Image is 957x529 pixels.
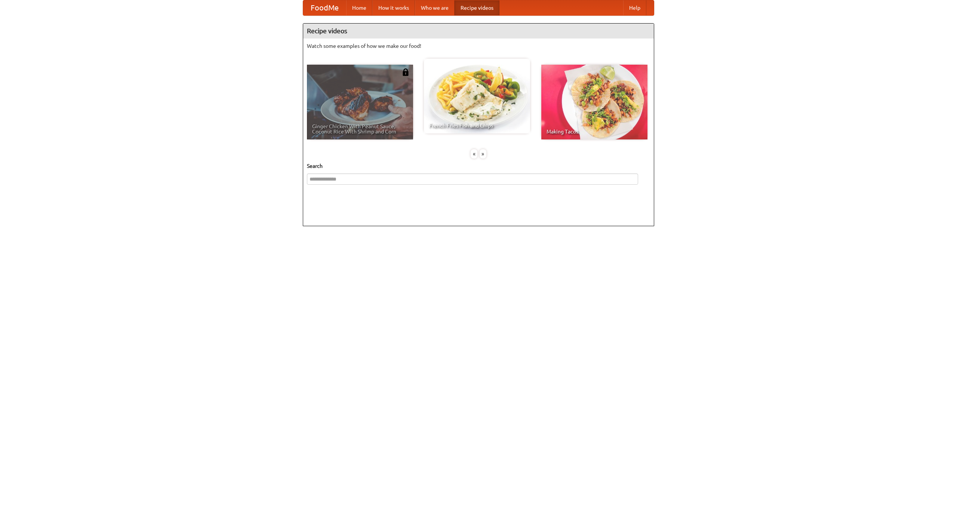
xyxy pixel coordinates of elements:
a: French Fries Fish and Chips [424,59,530,133]
a: Making Tacos [541,65,647,139]
h4: Recipe videos [303,24,654,39]
img: 483408.png [402,68,409,76]
h5: Search [307,162,650,170]
a: Recipe videos [455,0,499,15]
div: » [480,149,486,159]
a: Help [623,0,646,15]
a: Who we are [415,0,455,15]
span: Making Tacos [547,129,642,134]
a: How it works [372,0,415,15]
p: Watch some examples of how we make our food! [307,42,650,50]
span: French Fries Fish and Chips [429,123,525,128]
div: « [471,149,477,159]
a: FoodMe [303,0,346,15]
a: Home [346,0,372,15]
